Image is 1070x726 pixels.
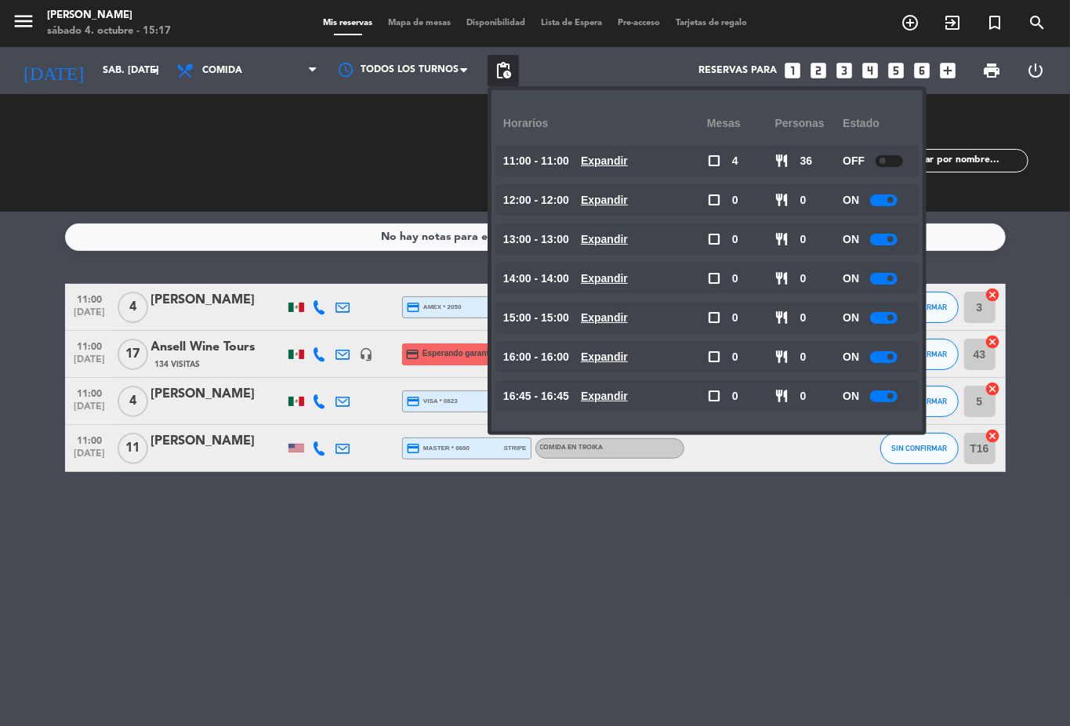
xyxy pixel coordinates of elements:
span: restaurant [775,389,789,403]
span: 0 [800,191,807,209]
span: Esperando garantía [423,347,495,360]
span: ON [843,270,859,288]
i: looks_two [809,60,829,81]
span: Mapa de mesas [380,19,459,27]
span: RESERVAR MESA [889,9,931,36]
span: pending_actions [494,61,513,80]
i: exit_to_app [943,13,962,32]
span: check_box_outline_blank [707,193,721,207]
i: credit_card [406,347,420,361]
span: Reservas para [699,65,778,76]
span: Comida [202,65,242,76]
button: menu [12,9,35,38]
span: restaurant [775,193,789,207]
span: 0 [800,270,807,288]
span: 11:00 [71,289,110,307]
span: 11:00 [71,430,110,448]
span: Tarjetas de regalo [668,19,755,27]
span: restaurant [775,271,789,285]
span: [DATE] [71,354,110,372]
span: 12:00 - 12:00 [503,191,569,209]
u: Expandir [581,350,628,363]
i: credit_card [407,394,421,408]
span: 0 [732,348,738,366]
span: 17 [118,339,148,370]
div: sábado 4. octubre - 15:17 [47,24,171,39]
span: Reserva especial [974,9,1016,36]
span: amex * 2050 [407,300,462,314]
span: 11:00 [71,383,110,401]
span: ON [843,191,859,209]
i: cancel [985,428,1001,444]
i: credit_card [407,300,421,314]
span: check_box_outline_blank [707,350,721,364]
span: 0 [732,191,738,209]
u: Expandir [581,233,628,245]
span: BUSCAR [1016,9,1058,36]
span: 0 [800,231,807,249]
span: OFF [843,152,865,170]
div: personas [775,102,843,145]
span: 134 Visitas [155,358,201,371]
span: 4 [118,292,148,323]
span: ON [843,231,859,249]
span: visa * 0823 [407,394,458,408]
u: Expandir [581,194,628,206]
i: search [1028,13,1046,32]
span: check_box_outline_blank [707,154,721,168]
button: SIN CONFIRMAR [880,433,959,464]
span: restaurant [775,232,789,246]
span: 11:00 - 11:00 [503,152,569,170]
div: Horarios [503,102,707,145]
u: Expandir [581,272,628,285]
span: 0 [800,309,807,327]
span: 0 [800,348,807,366]
i: credit_card [407,441,421,456]
span: 11 [118,433,148,464]
span: ON [843,348,859,366]
i: arrow_drop_down [146,61,165,80]
span: 0 [800,387,807,405]
div: [PERSON_NAME] [151,290,285,310]
span: restaurant [775,310,789,325]
i: [DATE] [12,53,95,88]
u: Expandir [581,311,628,324]
i: looks_5 [887,60,907,81]
span: 11:00 [71,336,110,354]
span: 14:00 - 14:00 [503,270,569,288]
i: turned_in_not [985,13,1004,32]
i: add_box [938,60,959,81]
span: 13:00 - 13:00 [503,231,569,249]
i: looks_4 [861,60,881,81]
div: No hay notas para este servicio. Haz clic para agregar una [381,228,689,246]
span: 16:00 - 16:00 [503,348,569,366]
span: 4 [118,386,148,417]
span: Mis reservas [315,19,380,27]
span: 16:45 - 16:45 [503,387,569,405]
span: Pre-acceso [610,19,668,27]
i: power_settings_new [1027,61,1046,80]
div: Estado [843,102,911,145]
i: looks_6 [912,60,933,81]
span: check_box_outline_blank [707,271,721,285]
i: looks_one [783,60,803,81]
u: Expandir [581,390,628,402]
i: cancel [985,334,1001,350]
span: Lista de Espera [533,19,610,27]
div: [PERSON_NAME] [151,431,285,452]
div: [PERSON_NAME] [151,384,285,405]
span: Disponibilidad [459,19,533,27]
span: 0 [732,387,738,405]
div: [PERSON_NAME] [47,8,171,24]
span: master * 0690 [407,441,470,456]
span: 0 [732,309,738,327]
i: looks_3 [835,60,855,81]
u: Expandir [581,154,628,167]
span: Comida en Troika [540,445,604,451]
span: WALK IN [931,9,974,36]
span: stripe [504,443,527,453]
span: 0 [732,270,738,288]
span: check_box_outline_blank [707,232,721,246]
i: headset_mic [360,347,374,361]
span: 0 [732,231,738,249]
